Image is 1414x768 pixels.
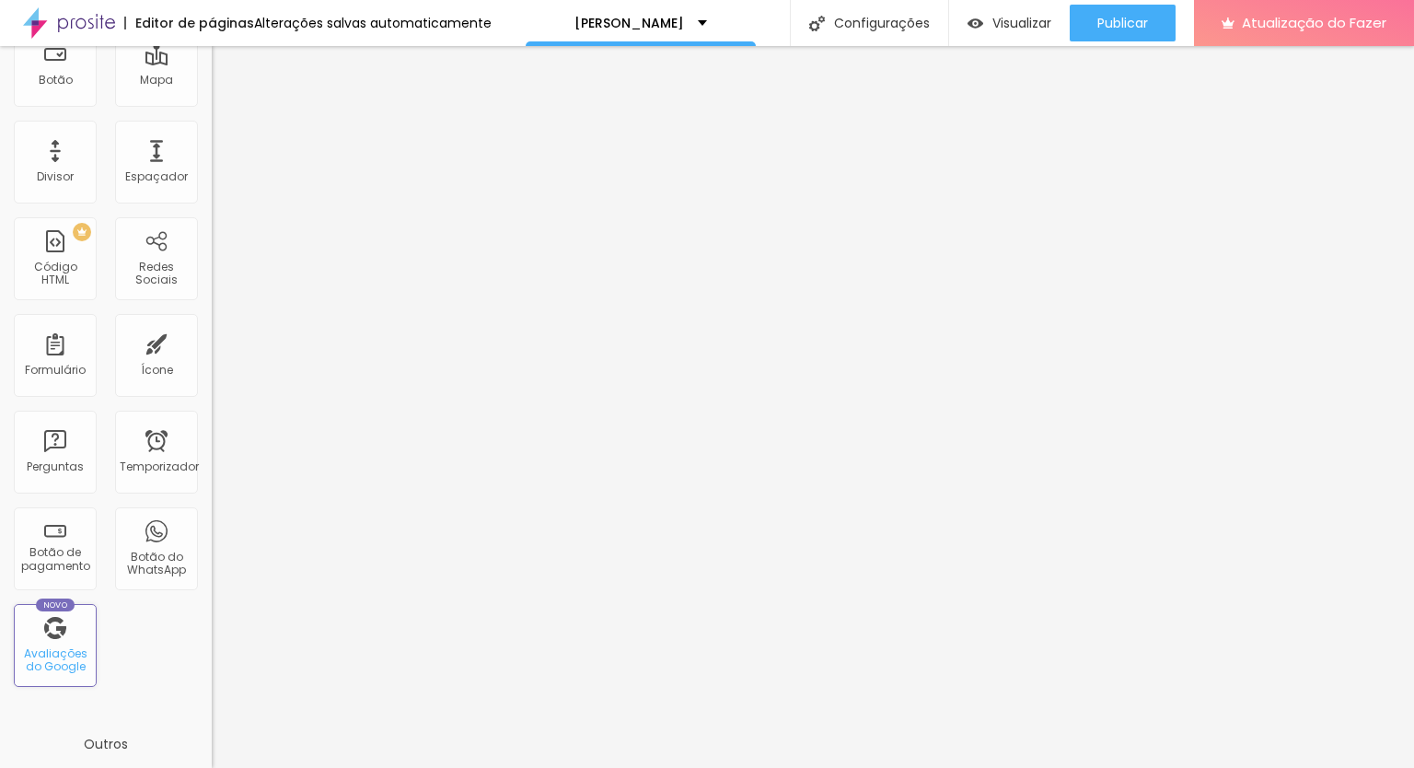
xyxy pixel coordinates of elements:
font: Divisor [37,169,74,184]
font: Avaliações do Google [24,646,87,674]
font: Atualização do Fazer [1242,13,1386,32]
font: Botão de pagamento [21,544,90,573]
font: Novo [43,599,68,611]
font: Redes Sociais [135,259,178,287]
font: [PERSON_NAME] [574,14,684,32]
font: Outros [84,735,128,753]
font: Visualizar [992,14,1051,32]
button: Visualizar [949,5,1070,41]
font: Temporizador [120,459,199,474]
font: Publicar [1097,14,1148,32]
img: Ícone [809,16,825,31]
font: Configurações [834,14,930,32]
font: Formulário [25,362,86,378]
font: Botão [39,72,73,87]
font: Ícone [141,362,173,378]
font: Editor de páginas [135,14,254,32]
font: Perguntas [27,459,84,474]
font: Código HTML [34,259,77,287]
font: Espaçador [125,169,188,184]
font: Mapa [140,72,173,87]
button: Publicar [1070,5,1176,41]
font: Alterações salvas automaticamente [254,14,492,32]
img: view-1.svg [968,16,983,31]
font: Botão do WhatsApp [127,549,186,577]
